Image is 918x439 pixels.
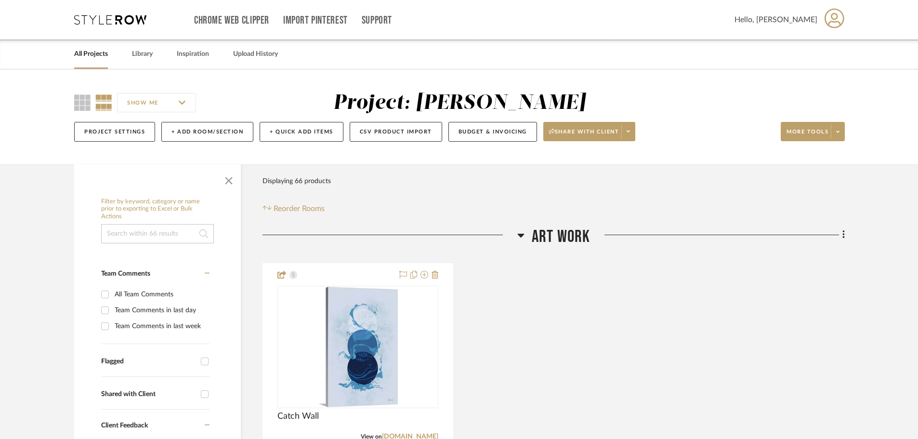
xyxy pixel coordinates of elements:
[274,203,325,214] span: Reorder Rooms
[115,303,207,318] div: Team Comments in last day
[101,224,214,243] input: Search within 66 results
[219,169,238,188] button: Close
[362,16,392,25] a: Support
[283,16,348,25] a: Import Pinterest
[233,48,278,61] a: Upload History
[101,270,150,277] span: Team Comments
[194,16,269,25] a: Chrome Web Clipper
[549,128,619,143] span: Share with client
[448,122,537,142] button: Budget & Invoicing
[74,48,108,61] a: All Projects
[101,198,214,221] h6: Filter by keyword, category or name prior to exporting to Excel or Bulk Actions
[532,226,590,247] span: Art Work
[177,48,209,61] a: Inspiration
[161,122,253,142] button: + Add Room/Section
[781,122,845,141] button: More tools
[262,203,325,214] button: Reorder Rooms
[734,14,817,26] span: Hello, [PERSON_NAME]
[277,411,319,422] span: Catch Wall
[333,93,586,113] div: Project: [PERSON_NAME]
[350,122,442,142] button: CSV Product Import
[74,122,155,142] button: Project Settings
[101,422,148,429] span: Client Feedback
[260,122,343,142] button: + Quick Add Items
[115,287,207,302] div: All Team Comments
[101,390,196,399] div: Shared with Client
[132,48,153,61] a: Library
[101,358,196,366] div: Flagged
[115,319,207,334] div: Team Comments in last week
[262,172,331,191] div: Displaying 66 products
[318,287,398,407] img: Catch Wall
[543,122,636,141] button: Share with client
[787,128,828,143] span: More tools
